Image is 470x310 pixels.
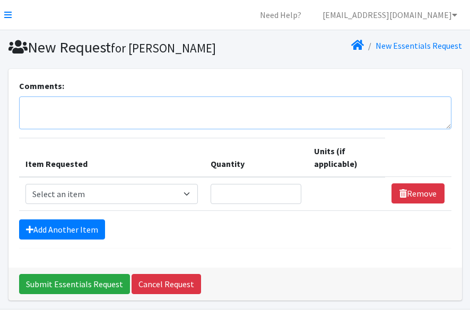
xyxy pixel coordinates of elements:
[132,274,201,294] a: Cancel Request
[19,274,130,294] input: Submit Essentials Request
[19,138,205,177] th: Item Requested
[314,4,466,25] a: [EMAIL_ADDRESS][DOMAIN_NAME]
[8,38,231,57] h1: New Request
[19,219,105,240] a: Add Another Item
[19,79,64,92] label: Comments:
[391,183,445,203] a: Remove
[204,138,308,177] th: Quantity
[111,40,216,56] small: for [PERSON_NAME]
[308,138,386,177] th: Units (if applicable)
[251,4,310,25] a: Need Help?
[376,40,462,51] a: New Essentials Request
